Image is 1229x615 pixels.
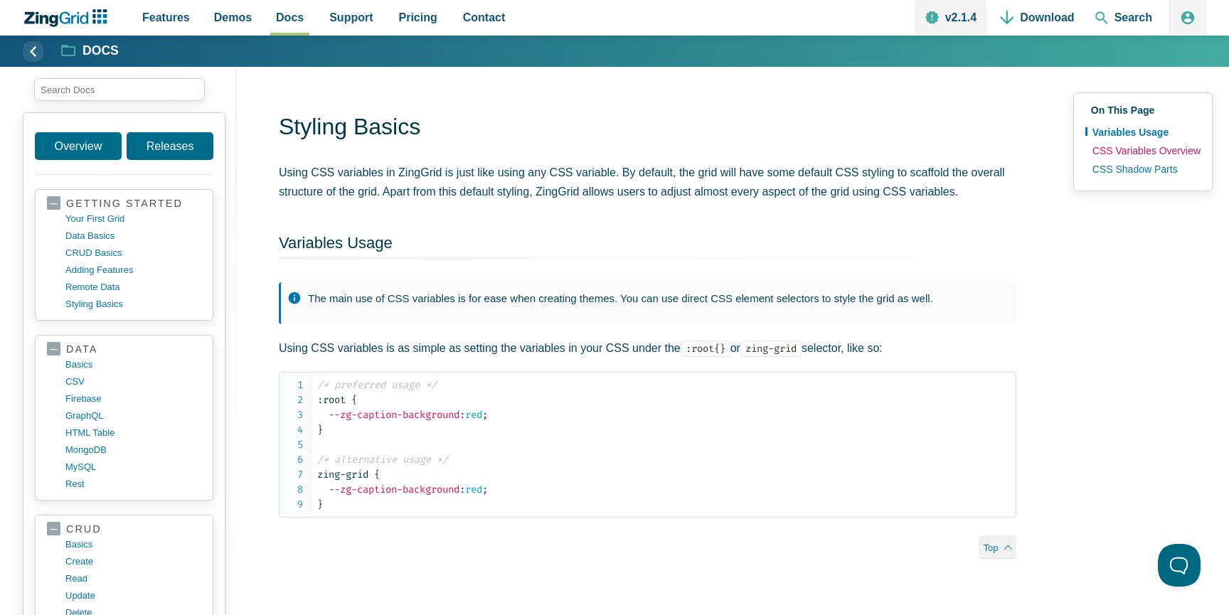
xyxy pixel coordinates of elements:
[65,424,201,442] a: HTML table
[65,390,201,407] a: firebase
[482,409,488,421] span: ;
[65,442,201,459] a: MongoDB
[279,338,1016,358] p: Using CSS variables is as simple as setting the variables in your CSS under the or selector, like...
[65,356,201,373] a: basics
[351,394,357,406] span: {
[317,498,323,510] span: }
[317,424,323,436] span: }
[317,454,448,466] span: /* alternative usage */
[317,394,346,406] span: :root
[47,343,201,356] a: data
[374,469,380,481] span: {
[127,132,213,160] a: Releases
[47,523,201,536] a: crud
[329,8,373,27] span: Support
[279,112,1016,144] h1: Styling Basics
[463,8,506,27] span: Contact
[317,378,1016,512] code: red red
[1085,123,1201,141] a: Variables Usage
[35,132,122,160] a: Overview
[65,210,201,228] a: your first grid
[65,279,201,296] a: remote data
[83,45,119,58] strong: Docs
[65,296,201,313] a: styling basics
[65,262,201,279] a: adding features
[65,587,201,604] a: update
[399,8,437,27] span: Pricing
[459,409,465,421] span: :
[65,570,201,587] a: read
[459,483,465,496] span: :
[65,373,201,390] a: CSV
[317,379,437,391] span: /* preferred usage */
[65,459,201,476] a: MySQL
[65,228,201,245] a: data basics
[65,407,201,424] a: GraphQL
[65,476,201,493] a: rest
[329,483,459,496] span: --zg-caption-background
[276,8,304,27] span: Docs
[65,245,201,262] a: CRUD basics
[482,483,488,496] span: ;
[142,8,190,27] span: Features
[279,163,1016,201] p: Using CSS variables in ZingGrid is just like using any CSS variable. By default, the grid will ha...
[308,289,1002,308] p: The main use of CSS variables is for ease when creating themes. You can use direct CSS element se...
[740,341,802,357] code: zing-grid
[317,469,368,481] span: zing-grid
[65,536,201,553] a: basics
[34,78,205,101] input: search input
[65,553,201,570] a: create
[1085,141,1201,160] a: CSS Variables Overview
[1085,160,1201,178] a: CSS Shadow Parts
[62,43,119,60] a: Docs
[214,8,252,27] span: Demos
[279,234,393,252] a: Variables Usage
[47,197,201,210] a: getting started
[329,409,459,421] span: --zg-caption-background
[23,9,115,27] a: ZingChart Logo. Click to return to the homepage
[1158,544,1201,587] iframe: Toggle Customer Support
[681,341,730,357] code: :root{}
